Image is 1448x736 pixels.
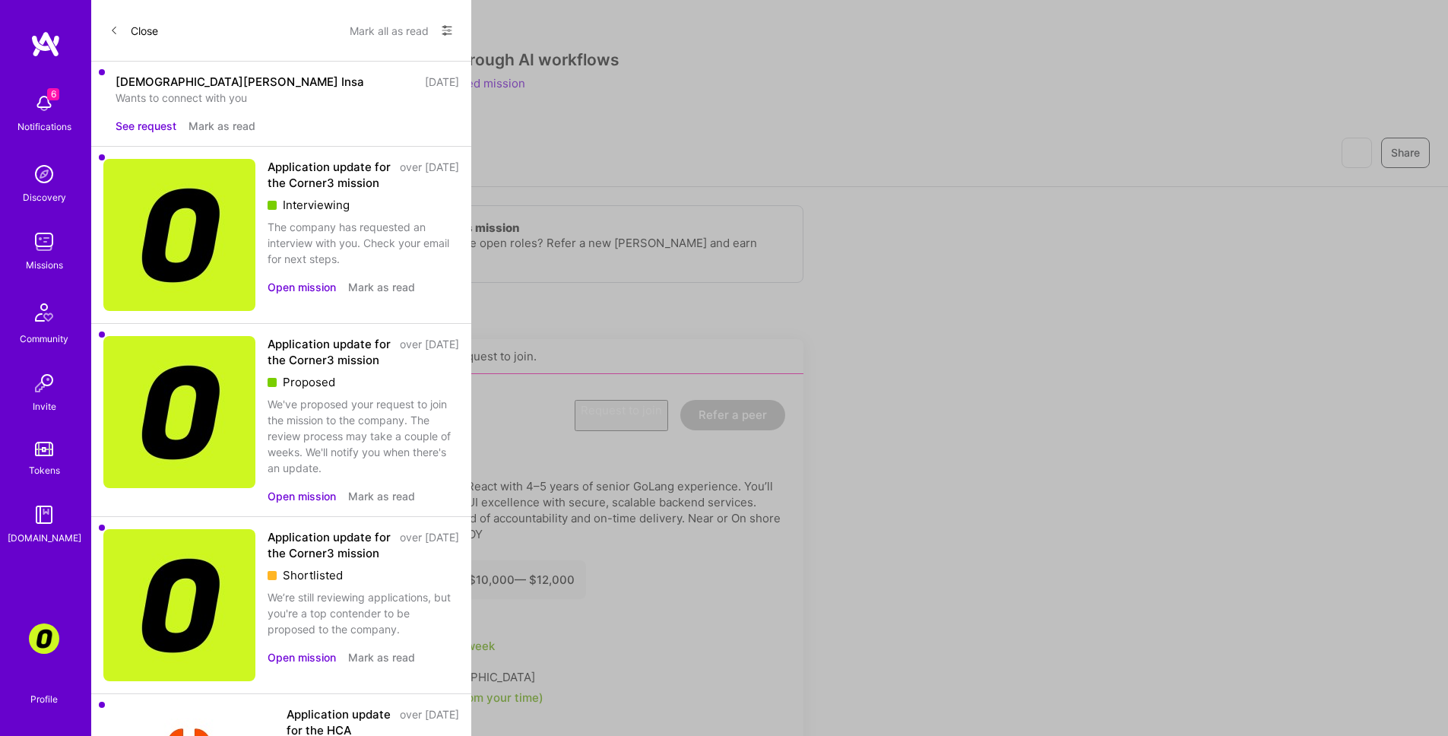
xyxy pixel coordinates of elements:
div: Profile [30,691,58,706]
img: logo [30,30,61,58]
img: Invite [29,368,59,398]
div: Shortlisted [268,567,459,583]
button: Mark as read [348,279,415,295]
div: Community [20,331,68,347]
div: over [DATE] [400,529,459,561]
div: [DOMAIN_NAME] [8,530,81,546]
button: Open mission [268,488,336,504]
img: Company Logo [103,159,255,311]
img: Company Logo [103,529,255,681]
img: guide book [29,500,59,530]
div: [DATE] [425,74,459,90]
div: over [DATE] [400,159,459,191]
div: Tokens [29,462,60,478]
img: discovery [29,159,59,189]
div: Proposed [268,374,459,390]
img: Community [26,294,62,331]
div: The company has requested an interview with you. Check your email for next steps. [268,219,459,267]
img: bell [29,88,59,119]
div: Application update for the Corner3 mission [268,336,391,368]
button: Mark as read [348,488,415,504]
div: We've proposed your request to join the mission to the company. The review process may take a cou... [268,396,459,476]
button: Mark as read [348,649,415,665]
div: We’re still reviewing applications, but you're a top contender to be proposed to the company. [268,589,459,637]
img: Corner3: Building an AI User Researcher [29,623,59,654]
img: Company Logo [103,336,255,488]
a: Profile [25,675,63,706]
div: Application update for the Corner3 mission [268,159,391,191]
div: Interviewing [268,197,459,213]
img: teamwork [29,227,59,257]
div: over [DATE] [400,336,459,368]
button: See request [116,118,176,134]
div: Invite [33,398,56,414]
div: Wants to connect with you [116,90,459,106]
div: Discovery [23,189,66,205]
button: Open mission [268,279,336,295]
img: tokens [35,442,53,456]
div: Missions [26,257,63,273]
div: Notifications [17,119,71,135]
div: [DEMOGRAPHIC_DATA][PERSON_NAME] Insa [116,74,364,90]
button: Close [109,18,158,43]
button: Open mission [268,649,336,665]
span: 6 [47,88,59,100]
a: Corner3: Building an AI User Researcher [25,623,63,654]
button: Mark all as read [350,18,429,43]
div: Application update for the Corner3 mission [268,529,391,561]
button: Mark as read [189,118,255,134]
